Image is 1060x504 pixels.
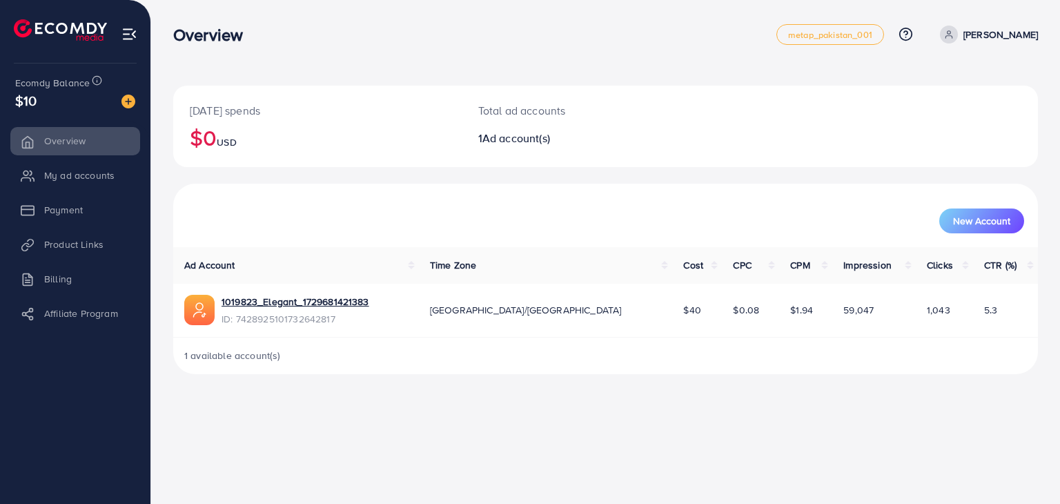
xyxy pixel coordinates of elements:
span: 1,043 [927,303,950,317]
a: [PERSON_NAME] [934,26,1038,43]
span: USD [217,135,236,149]
button: New Account [939,209,1024,233]
span: Clicks [927,258,953,272]
img: ic-ads-acc.e4c84228.svg [184,295,215,325]
img: image [121,95,135,108]
span: Impression [843,258,892,272]
span: 59,047 [843,303,874,317]
span: 5.3 [984,303,997,317]
p: Total ad accounts [478,102,661,119]
span: Ad Account [184,258,235,272]
span: New Account [953,216,1010,226]
span: Cost [683,258,703,272]
span: $0.08 [733,303,759,317]
h2: $0 [190,124,445,151]
p: [PERSON_NAME] [963,26,1038,43]
span: Time Zone [430,258,476,272]
h2: 1 [478,132,661,145]
span: Ecomdy Balance [15,76,90,90]
span: CPC [733,258,751,272]
img: logo [14,19,107,41]
span: metap_pakistan_001 [788,30,872,39]
span: [GEOGRAPHIC_DATA]/[GEOGRAPHIC_DATA] [430,303,622,317]
span: Ad account(s) [482,130,550,146]
span: ID: 7428925101732642817 [222,312,369,326]
h3: Overview [173,25,254,45]
span: $40 [683,303,700,317]
span: 1 available account(s) [184,349,281,362]
span: $1.94 [790,303,813,317]
span: CTR (%) [984,258,1017,272]
a: 1019823_Elegant_1729681421383 [222,295,369,309]
span: CPM [790,258,809,272]
a: metap_pakistan_001 [776,24,884,45]
span: $10 [15,90,37,110]
img: menu [121,26,137,42]
p: [DATE] spends [190,102,445,119]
